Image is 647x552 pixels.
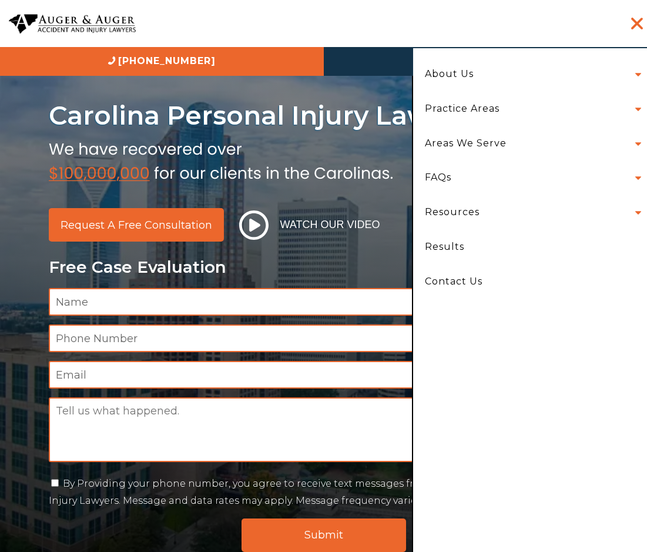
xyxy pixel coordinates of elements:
a: Request a Free Consultation [49,208,224,242]
label: By Providing your phone number, you agree to receive text messages from Auger & Auger Accident an... [49,478,571,506]
input: Phone Number [49,324,599,352]
p: Free Case Evaluation [49,258,599,276]
img: sub text [49,137,393,182]
h1: Carolina Personal Injury Lawyer [49,100,599,131]
a: Resources [416,195,488,230]
span: Request a Free Consultation [61,220,212,230]
input: Email [49,361,599,389]
button: Watch Our Video [236,210,384,240]
a: Practice Areas [416,92,508,126]
a: Contact Us [416,265,644,299]
a: About Us [416,57,482,92]
input: Name [49,288,599,316]
a: Areas We Serve [416,126,515,161]
input: Submit [242,518,406,552]
a: Results [416,230,644,265]
a: FAQs [416,160,460,195]
button: Menu [619,12,643,35]
img: Auger & Auger Accident and Injury Lawyers Logo [9,14,136,34]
